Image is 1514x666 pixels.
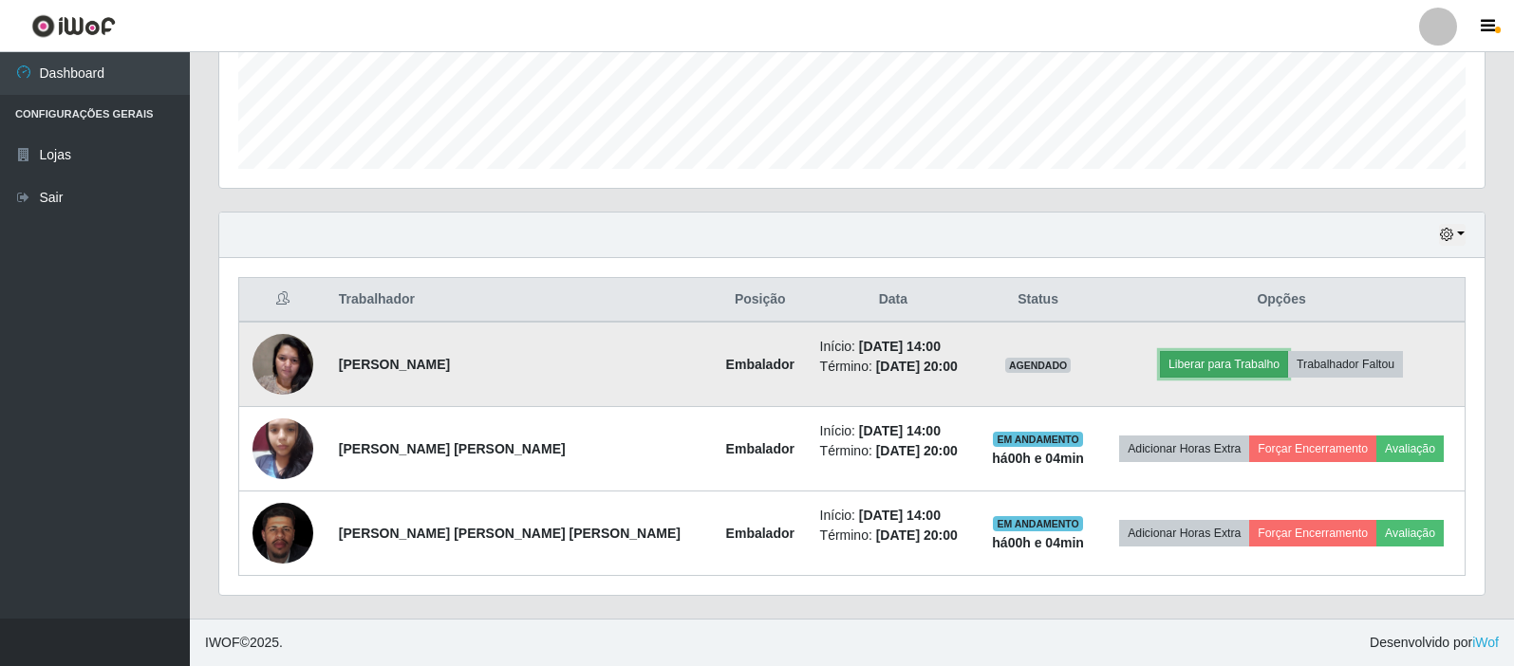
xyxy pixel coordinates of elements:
[978,278,1098,323] th: Status
[1119,435,1249,462] button: Adicionar Horas Extra
[820,526,966,546] li: Término:
[993,516,1083,531] span: EM ANDAMENTO
[726,441,794,456] strong: Embalador
[820,441,966,461] li: Término:
[992,451,1084,466] strong: há 00 h e 04 min
[726,526,794,541] strong: Embalador
[1376,520,1444,546] button: Avaliação
[1005,358,1072,373] span: AGENDADO
[1160,351,1288,378] button: Liberar para Trabalho
[1370,633,1499,653] span: Desenvolvido por
[252,496,313,571] img: 1756684845551.jpeg
[31,14,116,38] img: CoreUI Logo
[820,506,966,526] li: Início:
[859,508,941,523] time: [DATE] 14:00
[859,339,941,354] time: [DATE] 14:00
[876,527,958,543] time: [DATE] 20:00
[1119,520,1249,546] button: Adicionar Horas Extra
[809,278,978,323] th: Data
[993,432,1083,447] span: EM ANDAMENTO
[992,535,1084,550] strong: há 00 h e 04 min
[1249,520,1376,546] button: Forçar Encerramento
[205,633,283,653] span: © 2025 .
[339,441,566,456] strong: [PERSON_NAME] [PERSON_NAME]
[339,526,681,541] strong: [PERSON_NAME] [PERSON_NAME] [PERSON_NAME]
[820,337,966,357] li: Início:
[859,423,941,438] time: [DATE] 14:00
[820,421,966,441] li: Início:
[252,324,313,404] img: 1682608462576.jpeg
[205,635,240,650] span: IWOF
[339,357,450,372] strong: [PERSON_NAME]
[726,357,794,372] strong: Embalador
[712,278,809,323] th: Posição
[1288,351,1403,378] button: Trabalhador Faltou
[1376,435,1444,462] button: Avaliação
[1098,278,1465,323] th: Opções
[820,357,966,377] li: Término:
[876,359,958,374] time: [DATE] 20:00
[876,443,958,458] time: [DATE] 20:00
[1472,635,1499,650] a: iWof
[252,408,313,489] img: 1737943113754.jpeg
[1249,435,1376,462] button: Forçar Encerramento
[327,278,712,323] th: Trabalhador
